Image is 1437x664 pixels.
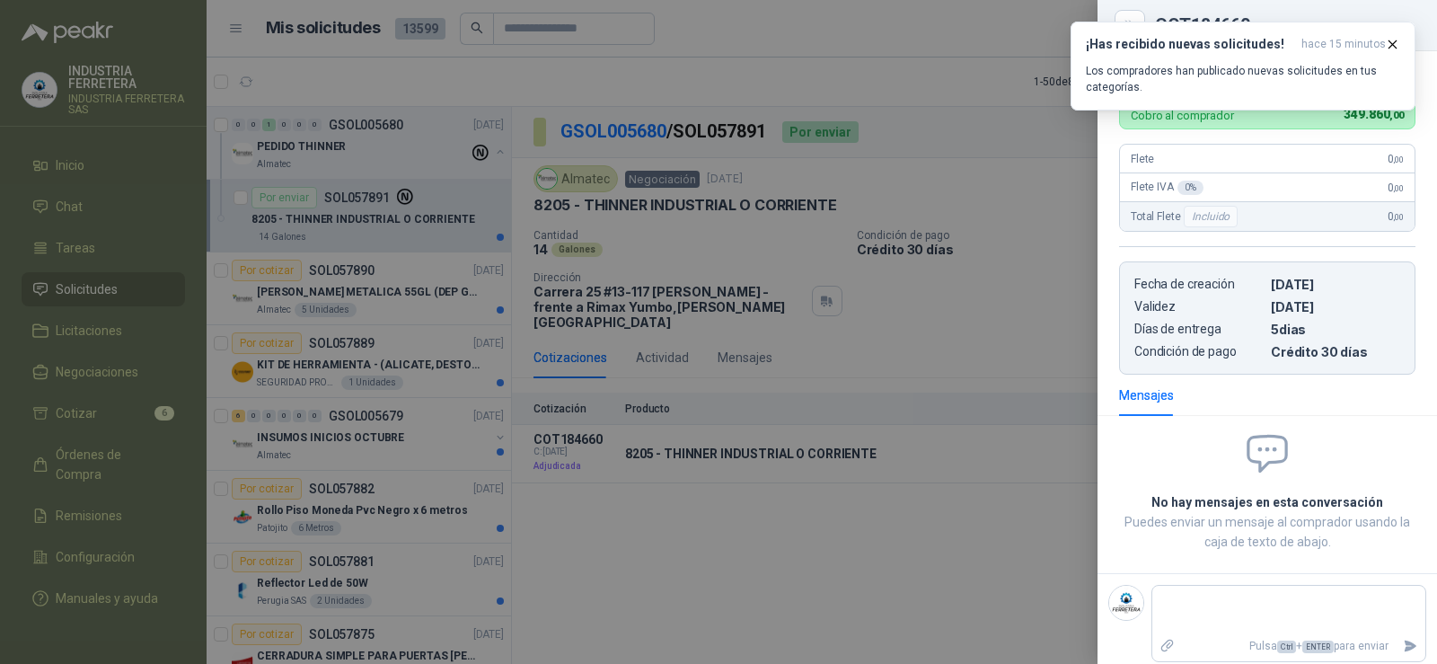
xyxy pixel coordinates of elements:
button: ¡Has recibido nuevas solicitudes!hace 15 minutos Los compradores han publicado nuevas solicitudes... [1071,22,1415,111]
span: ,00 [1393,212,1404,222]
h2: No hay mensajes en esta conversación [1119,492,1415,512]
p: Validez [1134,299,1264,314]
p: [DATE] [1271,277,1400,292]
p: Crédito 30 días [1271,344,1400,359]
div: COT184660 [1155,16,1415,34]
div: 0 % [1177,181,1203,195]
span: hace 15 minutos [1301,37,1386,52]
p: Pulsa + para enviar [1183,631,1397,662]
p: Los compradores han publicado nuevas solicitudes en tus categorías. [1086,63,1400,95]
span: 0 [1388,210,1404,223]
p: Días de entrega [1134,322,1264,337]
span: ,00 [1393,183,1404,193]
span: Flete [1131,153,1154,165]
p: [DATE] [1271,299,1400,314]
span: 0 [1388,181,1404,194]
span: Ctrl [1277,641,1296,653]
button: Close [1119,14,1141,36]
label: Adjuntar archivos [1152,631,1183,662]
p: Condición de pago [1134,344,1264,359]
p: Puedes enviar un mensaje al comprador usando la caja de texto de abajo. [1119,512,1415,552]
button: Enviar [1396,631,1425,662]
span: ENTER [1302,641,1334,653]
span: ,00 [1393,155,1404,164]
div: Incluido [1184,206,1238,227]
span: Flete IVA [1131,181,1203,195]
h3: ¡Has recibido nuevas solicitudes! [1086,37,1294,52]
p: Fecha de creación [1134,277,1264,292]
p: 5 dias [1271,322,1400,337]
img: Company Logo [1109,586,1143,620]
span: Total Flete [1131,206,1241,227]
div: Mensajes [1119,385,1174,405]
span: 0 [1388,153,1404,165]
